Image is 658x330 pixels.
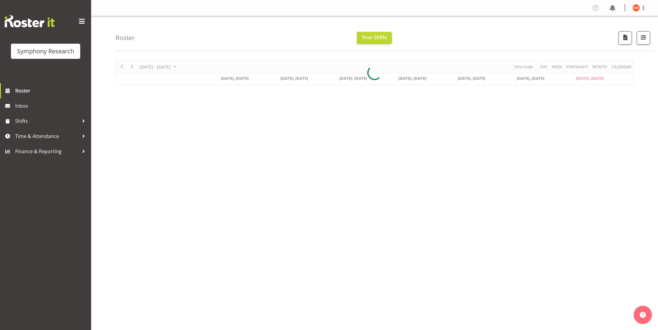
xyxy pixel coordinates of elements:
[619,31,632,45] button: Download a PDF of the roster according to the set date range.
[17,47,74,56] div: Symphony Research
[15,86,88,95] span: Roster
[357,32,392,44] button: Your Shifts
[362,34,387,41] span: Your Shifts
[15,147,79,156] span: Finance & Reporting
[15,132,79,141] span: Time & Attendance
[115,34,135,41] h4: Roster
[632,4,640,12] img: shannon-whelan11890.jpg
[637,31,650,45] button: Filter Shifts
[640,312,646,318] img: help-xxl-2.png
[5,15,55,27] img: Rosterit website logo
[15,101,88,110] span: Inbox
[15,116,79,126] span: Shifts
